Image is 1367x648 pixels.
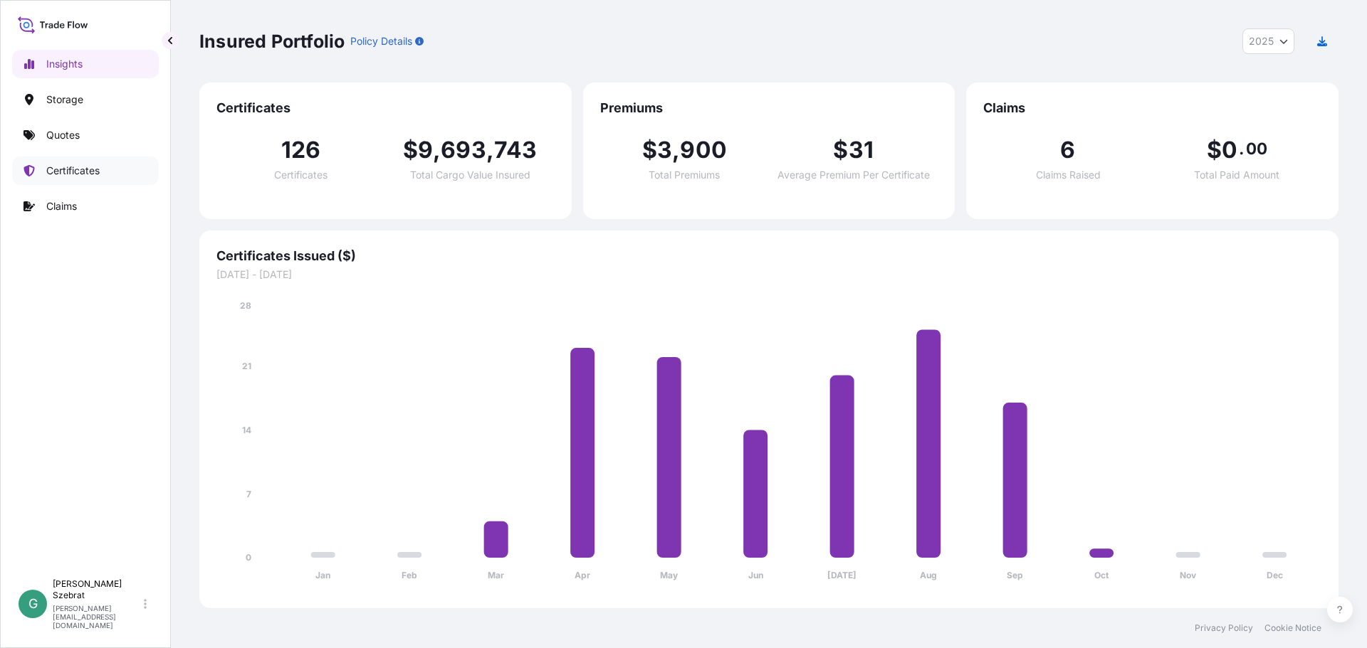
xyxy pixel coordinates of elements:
tspan: Sep [1007,570,1023,580]
span: 900 [680,139,727,161]
span: 6 [1060,139,1075,161]
tspan: Mar [488,570,504,580]
span: Certificates [274,170,328,180]
p: Certificates [46,164,100,178]
span: 2025 [1249,34,1274,48]
span: Total Paid Amount [1194,170,1279,180]
span: Total Premiums [649,170,720,180]
span: 126 [281,139,321,161]
span: Premiums [600,100,938,117]
a: Quotes [12,121,159,149]
tspan: 28 [240,300,251,311]
p: Quotes [46,128,80,142]
tspan: Jun [748,570,763,580]
tspan: [DATE] [827,570,857,580]
tspan: May [660,570,679,580]
span: , [486,139,494,161]
a: Claims [12,192,159,221]
span: $ [1207,139,1222,161]
p: Policy Details [350,34,412,48]
span: Total Cargo Value Insured [410,170,530,180]
p: Insured Portfolio [199,30,345,53]
tspan: Feb [402,570,417,580]
p: [PERSON_NAME][EMAIL_ADDRESS][DOMAIN_NAME] [53,604,141,630]
tspan: 21 [242,361,251,371]
a: Certificates [12,156,159,185]
span: Certificates [216,100,555,117]
span: G [28,597,38,611]
a: Privacy Policy [1195,622,1253,634]
span: Certificates Issued ($) [216,248,1321,265]
p: Storage [46,92,83,107]
a: Insights [12,50,159,78]
span: Claims Raised [1036,170,1101,180]
span: 743 [494,139,538,161]
tspan: Aug [920,570,937,580]
span: , [433,139,441,161]
tspan: Apr [575,570,590,580]
a: Cookie Notice [1264,622,1321,634]
span: Claims [983,100,1321,117]
tspan: Jan [315,570,330,580]
a: Storage [12,85,159,114]
span: $ [833,139,848,161]
p: Insights [46,57,83,71]
tspan: Nov [1180,570,1197,580]
tspan: Oct [1094,570,1109,580]
button: Year Selector [1242,28,1294,54]
span: 31 [849,139,874,161]
span: 00 [1246,143,1267,154]
span: $ [642,139,657,161]
span: , [672,139,680,161]
span: 693 [441,139,486,161]
span: [DATE] - [DATE] [216,267,1321,282]
p: [PERSON_NAME] Szebrat [53,578,141,601]
tspan: 7 [246,489,251,499]
span: 0 [1222,139,1237,161]
p: Claims [46,199,77,213]
tspan: 0 [246,552,251,563]
span: . [1239,143,1244,154]
tspan: Dec [1267,570,1283,580]
span: 9 [418,139,433,161]
span: Average Premium Per Certificate [777,170,930,180]
tspan: 14 [242,425,251,435]
span: 3 [657,139,672,161]
span: $ [403,139,418,161]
